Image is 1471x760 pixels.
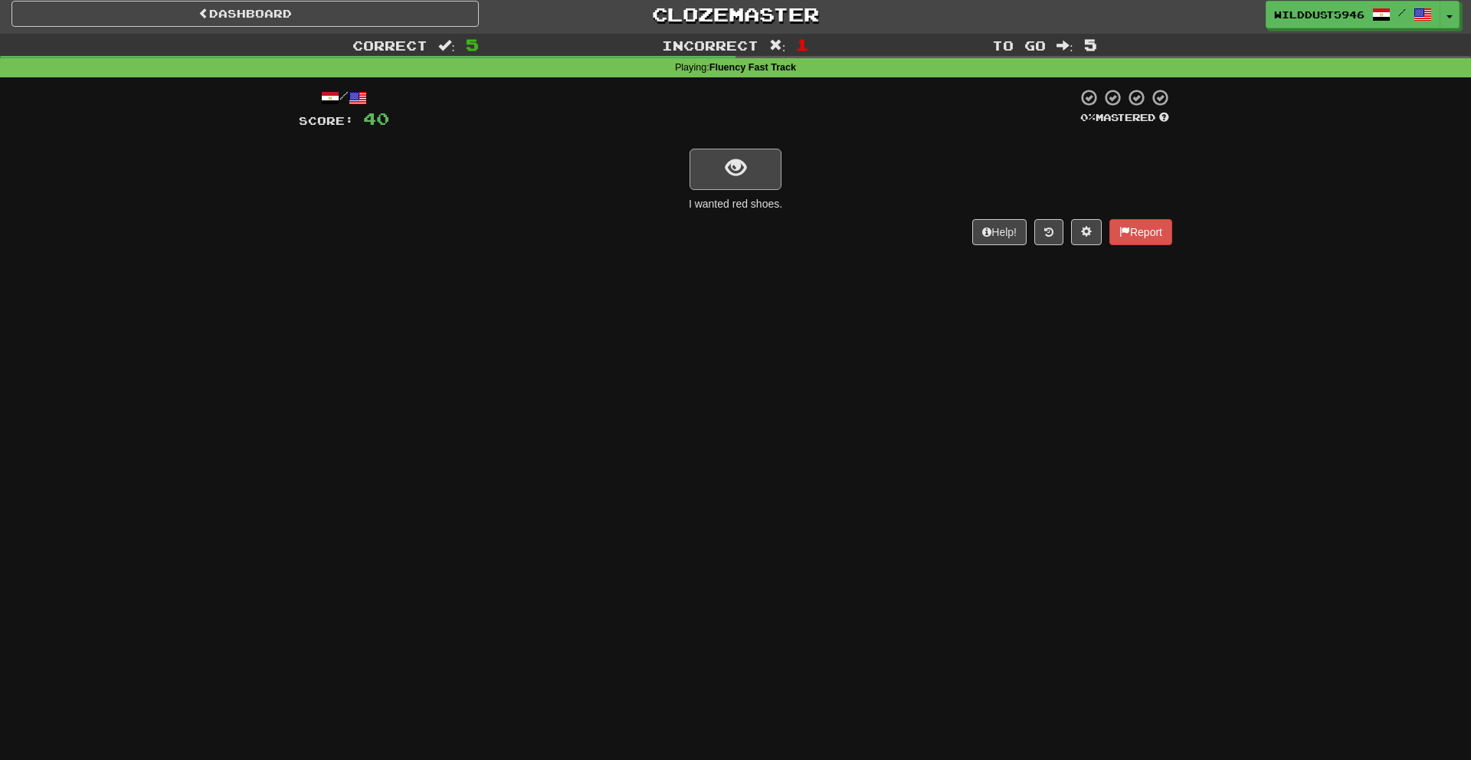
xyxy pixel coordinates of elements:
a: Dashboard [11,1,479,27]
span: 5 [1084,35,1097,54]
span: : [769,39,786,52]
span: Incorrect [662,38,758,53]
span: 5 [466,35,479,54]
span: 40 [363,109,389,128]
span: To go [992,38,1046,53]
div: / [299,88,389,107]
span: WildDust5946 [1274,8,1365,21]
span: 1 [796,35,809,54]
button: Round history (alt+y) [1034,219,1063,245]
div: Mastered [1077,111,1172,125]
a: Clozemaster [502,1,969,28]
span: : [438,39,455,52]
span: Score: [299,114,354,127]
strong: Fluency Fast Track [709,62,796,73]
span: 0 % [1080,111,1096,123]
button: show sentence [690,149,781,190]
span: : [1057,39,1073,52]
div: I wanted red shoes. [299,196,1172,211]
button: Report [1109,219,1172,245]
a: WildDust5946 / [1266,1,1440,28]
span: / [1398,7,1406,18]
span: Correct [352,38,428,53]
button: Help! [972,219,1027,245]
